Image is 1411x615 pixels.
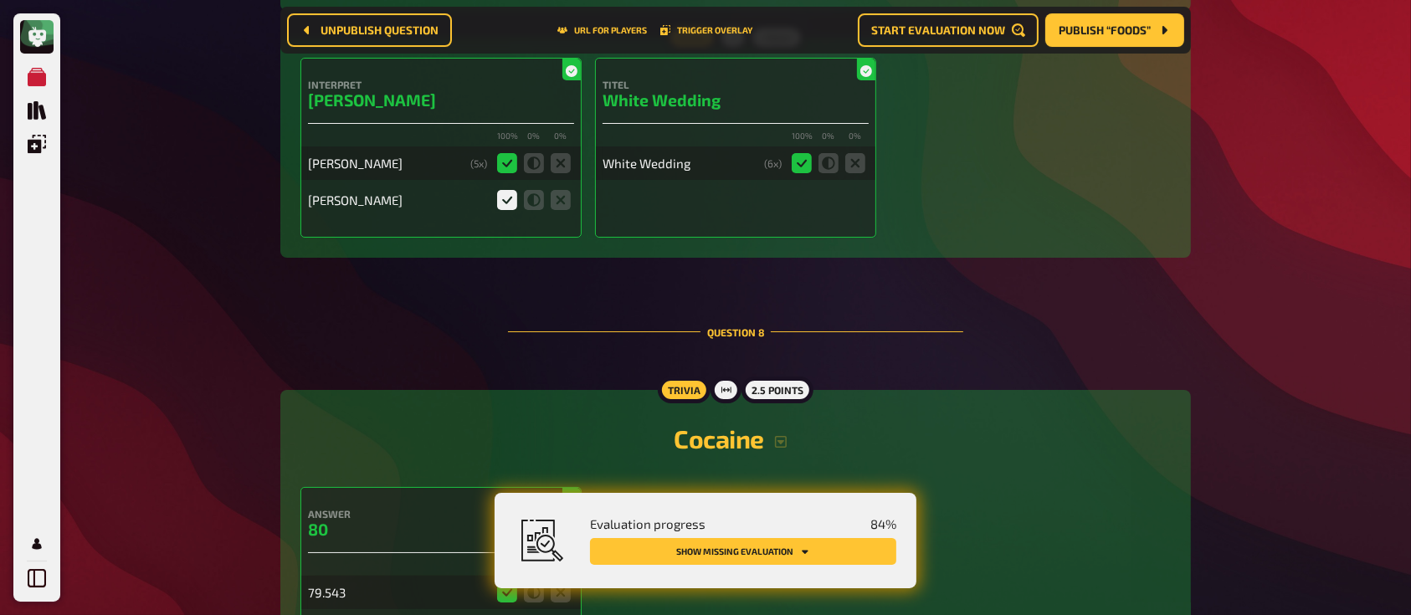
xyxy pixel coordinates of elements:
span: Unpublish question [321,24,439,36]
h4: Answer [308,508,574,520]
a: My Quizzes [20,60,54,94]
div: [PERSON_NAME] [308,192,487,208]
small: 100 % [792,131,812,143]
h3: [PERSON_NAME] [308,90,574,110]
h3: 80 [308,520,574,539]
small: 0 % [845,131,865,143]
button: Publish “Foods” [1045,13,1184,47]
span: Start evaluation now [871,24,1005,36]
button: URL for players [557,25,647,35]
button: Unpublish question [287,13,452,47]
button: Start evaluation now [858,13,1039,47]
a: Quiz Library [20,94,54,127]
h4: Titel [603,79,869,90]
div: ( 5 x) [470,157,487,169]
span: Publish “Foods” [1059,24,1151,36]
a: My Account [20,527,54,561]
small: 0 % [551,131,571,143]
h4: Interpret [308,79,574,90]
span: 84 % [870,516,896,531]
div: [PERSON_NAME] [308,156,464,171]
div: 2.5 points [741,377,813,403]
h3: White Wedding [603,90,869,110]
div: Trivia [658,377,711,403]
small: 100 % [497,131,517,143]
span: Evaluation progress [590,516,705,531]
button: Show missing evaluation [590,538,896,565]
div: 79.543 [308,585,487,600]
a: Overlays [20,127,54,161]
div: Question 8 [508,284,963,380]
button: Trigger Overlay [660,25,752,35]
div: ( 6 x) [764,157,782,169]
div: White Wedding [603,156,757,171]
h2: Cocaine [300,423,1171,454]
small: 0 % [524,131,544,143]
small: 0 % [818,131,839,143]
